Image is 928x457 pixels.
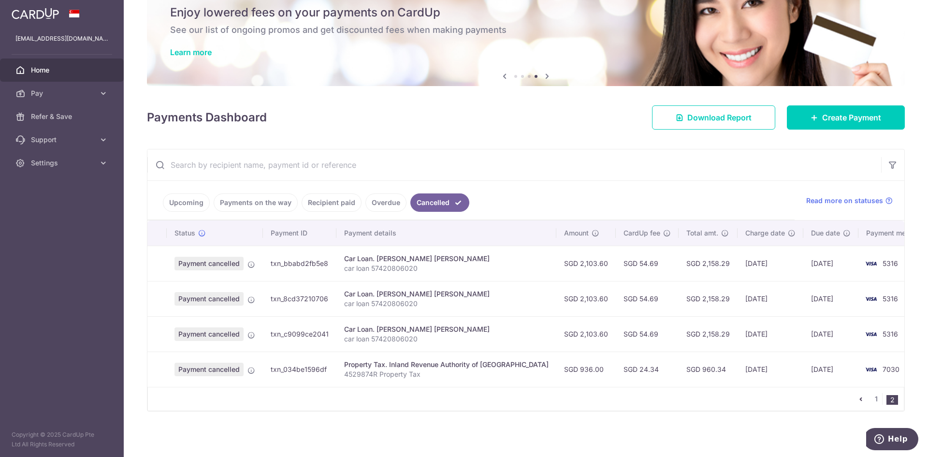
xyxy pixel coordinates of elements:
td: [DATE] [803,281,858,316]
td: SGD 2,103.60 [556,316,616,352]
img: Bank Card [861,293,881,305]
div: Property Tax. Inland Revenue Authority of [GEOGRAPHIC_DATA] [344,360,549,369]
span: 7030 [883,365,899,373]
input: Search by recipient name, payment id or reference [147,149,881,180]
a: Payments on the way [214,193,298,212]
span: Status [174,228,195,238]
a: Create Payment [787,105,905,130]
span: CardUp fee [623,228,660,238]
img: Bank Card [861,328,881,340]
span: 5316 [883,259,898,267]
img: Bank Card [861,364,881,375]
span: Due date [811,228,840,238]
span: Home [31,65,95,75]
span: 5316 [883,330,898,338]
nav: pager [855,387,904,411]
a: 1 [870,393,882,405]
a: Download Report [652,105,775,130]
h5: Enjoy lowered fees on your payments on CardUp [170,5,882,20]
td: SGD 54.69 [616,316,679,352]
td: SGD 2,158.29 [679,281,738,316]
span: Create Payment [822,112,881,123]
span: Settings [31,158,95,168]
img: Bank Card [861,258,881,269]
span: Support [31,135,95,145]
a: Learn more [170,47,212,57]
span: Payment cancelled [174,292,244,306]
p: car loan 57420806020 [344,264,549,273]
th: Payment details [336,221,556,246]
span: 5316 [883,295,898,303]
td: txn_c9099ce2041 [263,316,336,352]
span: Pay [31,88,95,98]
td: SGD 2,158.29 [679,316,738,352]
td: [DATE] [738,316,803,352]
span: Read more on statuses [806,196,883,206]
td: [DATE] [803,352,858,387]
span: Payment cancelled [174,327,244,341]
td: SGD 54.69 [616,281,679,316]
li: 2 [886,395,898,405]
div: Car Loan. [PERSON_NAME] [PERSON_NAME] [344,289,549,299]
h6: See our list of ongoing promos and get discounted fees when making payments [170,24,882,36]
td: [DATE] [803,246,858,281]
td: SGD 2,103.60 [556,281,616,316]
span: Payment cancelled [174,257,244,270]
td: [DATE] [738,281,803,316]
a: Upcoming [163,193,210,212]
td: SGD 2,158.29 [679,246,738,281]
td: [DATE] [738,352,803,387]
td: SGD 960.34 [679,352,738,387]
span: Total amt. [686,228,718,238]
img: CardUp [12,8,59,19]
div: Car Loan. [PERSON_NAME] [PERSON_NAME] [344,254,549,264]
p: [EMAIL_ADDRESS][DOMAIN_NAME] [15,34,108,44]
td: txn_034be1596df [263,352,336,387]
p: 4529874R Property Tax [344,369,549,379]
a: Overdue [365,193,406,212]
a: Cancelled [410,193,469,212]
span: Refer & Save [31,112,95,121]
span: Amount [564,228,589,238]
td: txn_8cd37210706 [263,281,336,316]
td: [DATE] [738,246,803,281]
iframe: Opens a widget where you can find more information [866,428,918,452]
p: car loan 57420806020 [344,299,549,309]
td: SGD 54.69 [616,246,679,281]
span: Download Report [687,112,752,123]
span: Payment cancelled [174,363,244,376]
td: txn_bbabd2fb5e8 [263,246,336,281]
h4: Payments Dashboard [147,109,267,126]
a: Read more on statuses [806,196,893,206]
td: SGD 24.34 [616,352,679,387]
a: Recipient paid [302,193,362,212]
p: car loan 57420806020 [344,334,549,344]
td: SGD 936.00 [556,352,616,387]
td: SGD 2,103.60 [556,246,616,281]
div: Car Loan. [PERSON_NAME] [PERSON_NAME] [344,324,549,334]
td: [DATE] [803,316,858,352]
th: Payment ID [263,221,336,246]
span: Charge date [745,228,785,238]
